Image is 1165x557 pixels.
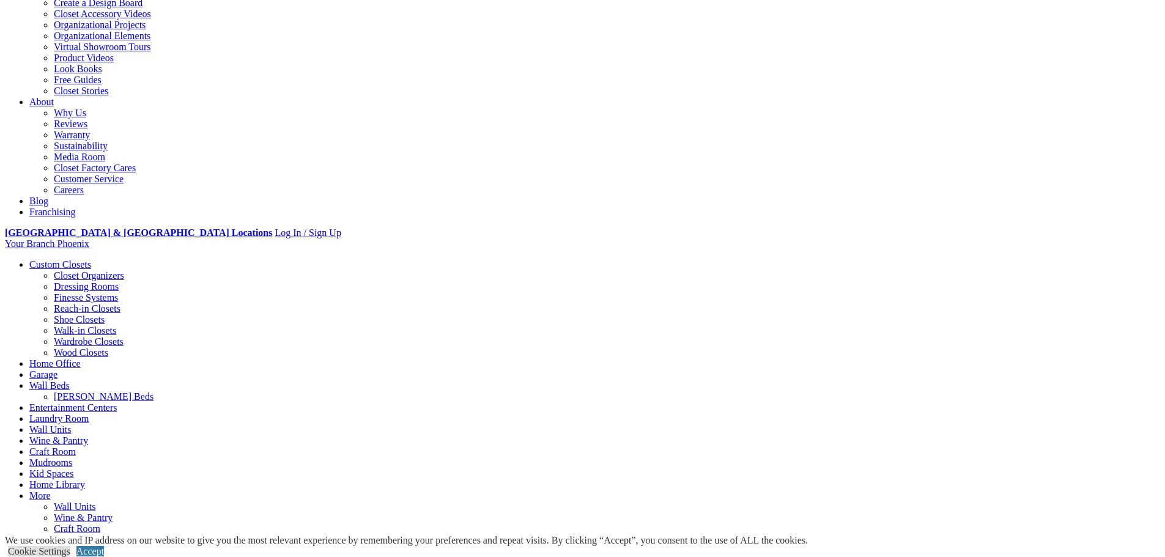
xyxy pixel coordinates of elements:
a: About [29,97,54,107]
div: We use cookies and IP address on our website to give you the most relevant experience by remember... [5,535,808,546]
a: Wall Beds [29,380,70,391]
a: Custom Closets [29,259,91,270]
a: Entertainment Centers [29,402,117,413]
a: Wall Units [29,424,71,435]
a: Home Office [29,358,81,369]
a: Wine & Pantry [29,435,88,446]
a: Your Branch Phoenix [5,238,89,249]
a: Why Us [54,108,86,118]
a: Media Room [54,152,105,162]
span: Your Branch [5,238,54,249]
a: Laundry Room [29,413,89,424]
a: Customer Service [54,174,124,184]
a: Closet Factory Cares [54,163,136,173]
a: Wine & Pantry [54,512,113,523]
a: Wall Units [54,501,95,512]
a: Reach-in Closets [54,303,120,314]
a: Craft Room [54,523,100,534]
span: Phoenix [57,238,89,249]
a: Virtual Showroom Tours [54,42,151,52]
a: Look Books [54,64,102,74]
a: Organizational Elements [54,31,150,41]
a: Home Library [29,479,85,490]
a: Closet Stories [54,86,108,96]
a: Organizational Projects [54,20,146,30]
a: [GEOGRAPHIC_DATA] & [GEOGRAPHIC_DATA] Locations [5,227,272,238]
a: Accept [76,546,104,556]
a: Wardrobe Closets [54,336,124,347]
a: Free Guides [54,75,102,85]
a: Shoe Closets [54,314,105,325]
a: More menu text will display only on big screen [29,490,51,501]
a: [PERSON_NAME] Beds [54,391,153,402]
a: Mudrooms [54,534,97,545]
a: Walk-in Closets [54,325,116,336]
a: Closet Accessory Videos [54,9,151,19]
a: Warranty [54,130,90,140]
a: Dressing Rooms [54,281,119,292]
a: Blog [29,196,48,206]
a: Log In / Sign Up [275,227,341,238]
a: Craft Room [29,446,76,457]
a: Product Videos [54,53,114,63]
a: Wood Closets [54,347,108,358]
a: Closet Organizers [54,270,124,281]
a: Kid Spaces [29,468,73,479]
a: Garage [29,369,57,380]
a: Sustainability [54,141,108,151]
a: Finesse Systems [54,292,118,303]
a: Franchising [29,207,76,217]
a: Careers [54,185,84,195]
a: Mudrooms [29,457,72,468]
a: Cookie Settings [8,546,70,556]
a: Reviews [54,119,87,129]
